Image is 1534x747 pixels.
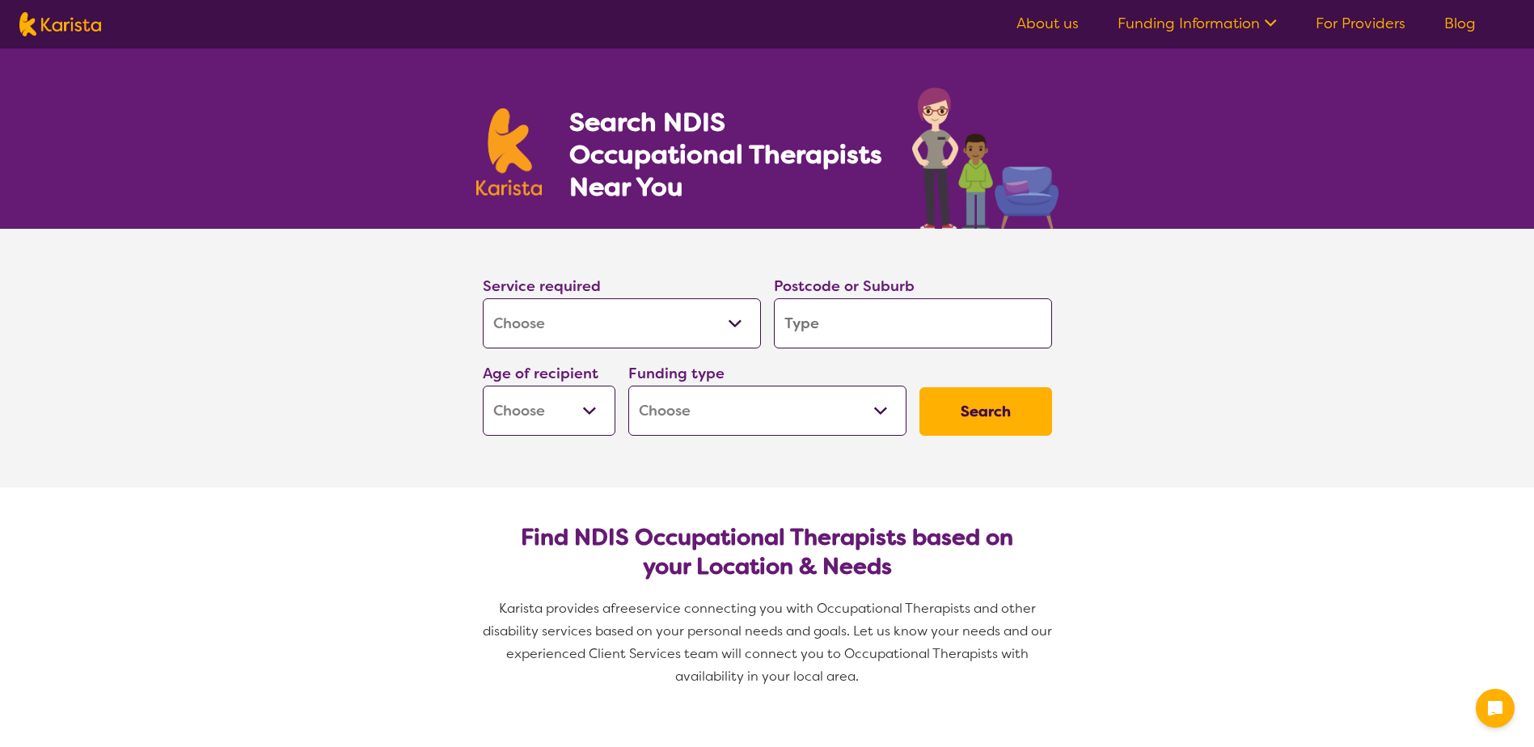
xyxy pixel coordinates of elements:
[1444,14,1476,33] a: Blog
[1316,14,1405,33] a: For Providers
[483,364,598,383] label: Age of recipient
[611,600,636,617] span: free
[483,276,601,296] label: Service required
[569,106,884,203] h1: Search NDIS Occupational Therapists Near You
[19,12,101,36] img: Karista logo
[774,276,915,296] label: Postcode or Suburb
[1016,14,1079,33] a: About us
[483,600,1055,685] span: service connecting you with Occupational Therapists and other disability services based on your p...
[476,108,543,196] img: Karista logo
[628,364,725,383] label: Funding type
[912,87,1059,229] img: occupational-therapy
[919,387,1052,436] button: Search
[774,298,1052,348] input: Type
[499,600,611,617] span: Karista provides a
[496,523,1039,581] h2: Find NDIS Occupational Therapists based on your Location & Needs
[1118,14,1277,33] a: Funding Information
